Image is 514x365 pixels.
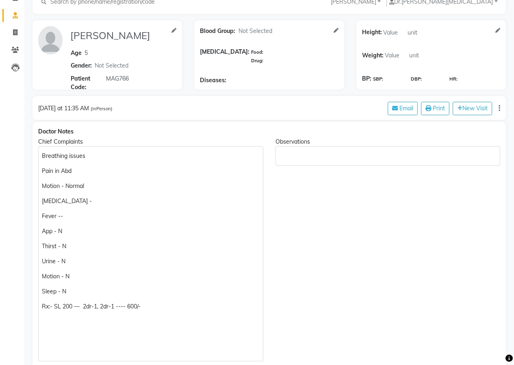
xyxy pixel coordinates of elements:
[406,26,431,39] input: unit
[57,105,89,112] span: at 11:35 AM
[71,61,92,70] span: Gender:
[71,49,82,57] span: Age
[251,49,263,55] span: Food:
[105,72,168,85] input: Patient Code
[42,182,259,190] p: Motion - Normal
[38,26,63,55] img: profile
[38,105,56,112] span: [DATE]
[251,58,263,63] span: Drug:
[42,287,259,296] p: Sleep - N
[42,212,259,221] p: Fever --
[449,76,458,83] span: HR:
[42,227,259,236] p: App - N
[200,27,235,35] span: Blood Group:
[362,49,384,62] span: Weight:
[38,138,263,146] div: Chief Complaints
[42,257,259,266] p: Urine - N
[362,26,382,39] span: Height:
[42,167,259,175] p: Pain in Abd
[275,138,501,146] div: Observations
[42,152,259,160] p: Breathing issues
[71,74,105,92] span: Patient Code:
[411,76,422,83] span: DBP:
[200,76,226,85] span: Diseases:
[408,49,432,62] input: unit
[42,197,259,205] p: [MEDICAL_DATA] -
[382,26,406,39] input: Value
[384,49,408,62] input: Value
[69,26,168,45] input: Name
[91,106,113,111] span: (inPerson)
[200,48,249,65] span: [MEDICAL_DATA]:
[421,102,449,115] button: Print
[373,76,383,83] span: SBP:
[42,302,259,311] p: Rx:- SL 200 — 2dr-1, 2dr-1 ---- 600/-
[42,272,259,281] p: Motion - N
[433,105,445,112] span: Print
[453,102,492,115] button: New Visit
[399,105,413,112] span: Email
[275,146,501,166] div: Rich Text Editor, main
[38,127,500,136] div: Doctor Notes
[388,102,418,115] button: Email
[42,242,259,251] p: Thirst - N
[362,74,371,83] span: BP:
[38,146,263,361] div: Rich Text Editor, main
